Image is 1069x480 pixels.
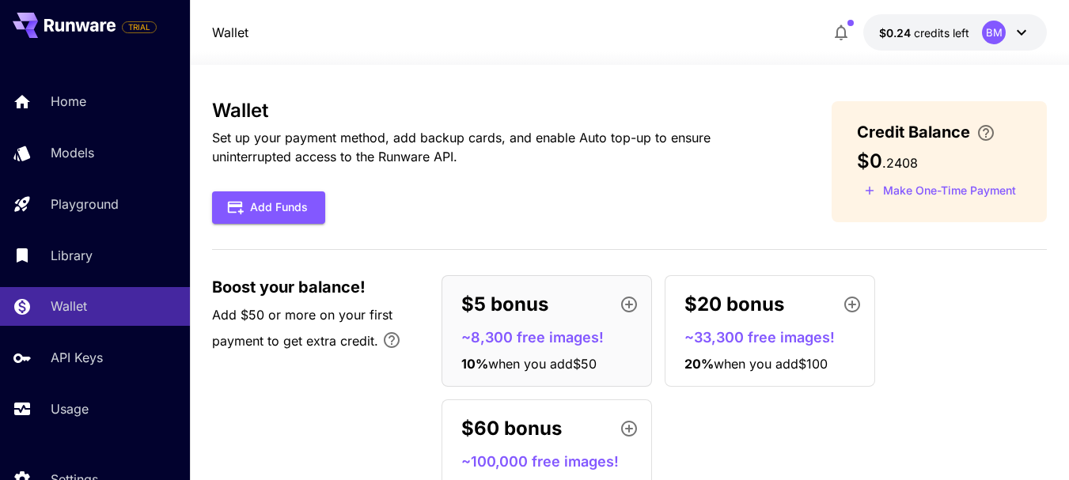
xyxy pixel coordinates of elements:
[882,155,918,171] span: . 2408
[857,120,970,144] span: Credit Balance
[857,179,1023,203] button: Make a one-time, non-recurring payment
[970,123,1002,142] button: Enter your card details and choose an Auto top-up amount to avoid service interruptions. We'll au...
[879,25,969,41] div: $0.2408
[51,92,86,111] p: Home
[51,297,87,316] p: Wallet
[684,290,784,319] p: $20 bonus
[863,14,1047,51] button: $0.2408BM
[488,356,597,372] span: when you add $50
[714,356,828,372] span: when you add $100
[879,26,914,40] span: $0.24
[914,26,969,40] span: credits left
[51,143,94,162] p: Models
[461,290,548,319] p: $5 bonus
[212,307,392,349] span: Add $50 or more on your first payment to get extra credit.
[212,128,781,166] p: Set up your payment method, add backup cards, and enable Auto top-up to ensure uninterrupted acce...
[461,327,645,348] p: ~8,300 free images!
[684,327,868,348] p: ~33,300 free images!
[857,149,882,172] span: $0
[122,17,157,36] span: Add your payment card to enable full platform functionality.
[51,195,119,214] p: Playground
[123,21,156,33] span: TRIAL
[461,356,488,372] span: 10 %
[461,451,645,472] p: ~100,000 free images!
[982,21,1006,44] div: BM
[212,191,325,224] button: Add Funds
[684,356,714,372] span: 20 %
[51,246,93,265] p: Library
[212,100,781,122] h3: Wallet
[51,348,103,367] p: API Keys
[51,399,89,418] p: Usage
[212,23,248,42] a: Wallet
[461,414,562,443] p: $60 bonus
[376,324,408,356] button: Bonus applies only to your first payment, up to 30% on the first $1,000.
[212,23,248,42] nav: breadcrumb
[212,275,366,299] span: Boost your balance!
